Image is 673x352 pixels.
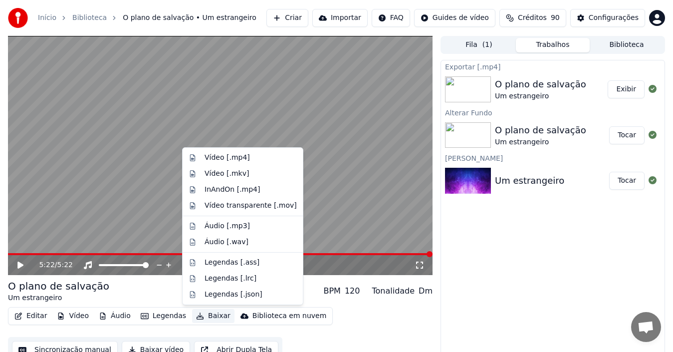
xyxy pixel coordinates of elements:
button: Guides de vídeo [414,9,495,27]
button: Criar [266,9,308,27]
img: youka [8,8,28,28]
button: Tocar [609,126,645,144]
div: O plano de salvação [495,77,586,91]
button: Fila [442,38,516,52]
div: Tonalidade [372,285,415,297]
div: Legendas [.lrc] [205,274,256,284]
span: 5:22 [39,260,54,270]
span: O plano de salvação • Um estrangeiro [123,13,256,23]
button: Exibir [608,80,645,98]
div: [PERSON_NAME] [441,152,665,164]
span: ( 1 ) [482,40,492,50]
button: FAQ [372,9,410,27]
div: O plano de salvação [8,279,109,293]
div: Configurações [589,13,639,23]
div: Biblioteca em nuvem [252,311,327,321]
button: Legendas [137,309,190,323]
div: Legendas [.ass] [205,258,259,268]
span: Créditos [518,13,547,23]
button: Configurações [570,9,645,27]
span: 5:22 [57,260,73,270]
div: Vídeo transparente [.mov] [205,201,297,211]
button: Trabalhos [516,38,590,52]
button: Vídeo [53,309,93,323]
div: O plano de salvação [495,123,586,137]
div: Um estrangeiro [495,91,586,101]
div: Exportar [.mp4] [441,60,665,72]
button: Créditos90 [499,9,566,27]
button: Áudio [95,309,135,323]
button: Tocar [609,172,645,190]
div: Vídeo [.mp4] [205,153,250,163]
button: Biblioteca [590,38,664,52]
div: / [39,260,63,270]
button: Editar [10,309,51,323]
div: InAndOn [.mp4] [205,185,260,195]
div: 120 [345,285,360,297]
a: Biblioteca [72,13,107,23]
div: Alterar Fundo [441,106,665,118]
div: Um estrangeiro [495,174,564,188]
div: Legendas [.json] [205,290,262,300]
div: Vídeo [.mkv] [205,169,249,179]
div: BPM [323,285,340,297]
nav: breadcrumb [38,13,256,23]
div: Um estrangeiro [8,293,109,303]
div: Bate-papo aberto [631,312,661,342]
span: 90 [551,13,560,23]
div: Áudio [.wav] [205,237,248,247]
a: Início [38,13,56,23]
button: Importar [312,9,368,27]
button: Baixar [192,309,234,323]
div: Áudio [.mp3] [205,221,250,231]
div: Um estrangeiro [495,137,586,147]
div: Dm [419,285,433,297]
